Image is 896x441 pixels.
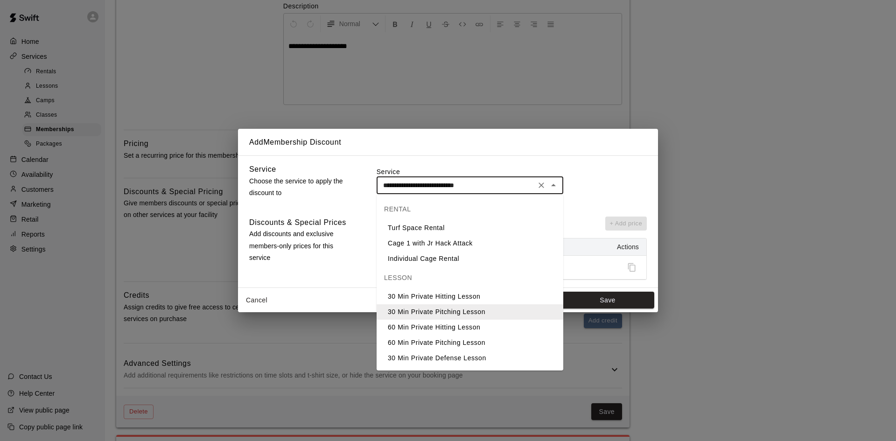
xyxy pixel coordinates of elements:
h6: Discounts & Special Prices [249,217,346,229]
h2: Add Membership Discount [238,129,658,156]
div: RENTAL [377,198,563,220]
p: Add discounts and exclusive members-only prices for this service [249,228,353,264]
li: 60 Min Private Defense Lesson [377,366,563,381]
li: Turf Space Rental [377,220,563,236]
th: Actions [596,238,646,256]
li: 30 Min Private Pitching Lesson [377,304,563,320]
button: Cancel [242,292,272,309]
li: 60 Min Private Hitting Lesson [377,320,563,335]
li: 30 Min Private Hitting Lesson [377,289,563,304]
li: Individual Cage Rental [377,251,563,266]
button: Clear [535,179,548,192]
button: Close [547,179,560,192]
button: Save [561,292,654,309]
li: 30 Min Private Defense Lesson [377,350,563,366]
div: LESSON [377,266,563,289]
h6: Service [249,163,276,175]
li: 60 Min Private Pitching Lesson [377,335,563,350]
label: Service [377,167,647,176]
li: Cage 1 with Jr Hack Attack [377,236,563,251]
p: Choose the service to apply the discount to [249,175,353,199]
